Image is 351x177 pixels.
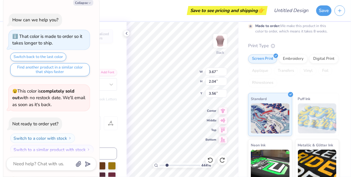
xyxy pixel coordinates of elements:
[300,66,316,75] div: Vinyl
[188,6,266,15] div: Save to see pricing and shipping
[316,5,331,16] button: Save
[12,33,82,46] div: That color is made to order so it takes longer to ship.
[12,17,58,23] div: How can we help you?
[214,35,226,47] img: Back
[216,50,224,55] div: Back
[10,133,75,143] button: Switch to a color with stock
[279,54,307,63] div: Embroidery
[248,78,277,87] div: Rhinestones
[298,96,310,102] span: Puff Ink
[251,142,265,148] span: Neon Ink
[251,96,267,102] span: Standard
[318,66,332,75] div: Foil
[269,5,313,17] input: Untitled Design
[10,63,90,76] button: Find another product in a similar color that ships faster
[12,88,85,108] span: This color is with no restock date. We'll email as soon as it's back.
[12,121,58,127] div: Not ready to order yet?
[10,145,94,154] button: Switch to a similar product with stock
[12,88,74,101] strong: completely sold out
[205,109,216,113] span: Center
[298,103,337,133] img: Puff Ink
[202,163,211,168] span: 444 %
[10,53,66,61] button: Switch back to the last color
[68,136,72,140] img: Switch to a color with stock
[248,66,272,75] div: Applique
[205,138,216,142] span: Bottom
[258,7,264,14] span: 👉
[248,54,277,63] div: Screen Print
[248,42,339,49] div: Print Type
[274,66,298,75] div: Transfers
[205,118,216,123] span: Middle
[255,23,329,34] div: We make this product in this color to order, which means it takes 8 weeks.
[298,142,333,148] span: Metallic & Glitter Ink
[309,54,338,63] div: Digital Print
[93,69,117,76] div: Add Font
[251,103,289,133] img: Standard
[205,128,216,132] span: Top
[255,23,280,28] strong: Made to order:
[12,88,17,94] span: 😵
[87,148,90,151] img: Switch to a similar product with stock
